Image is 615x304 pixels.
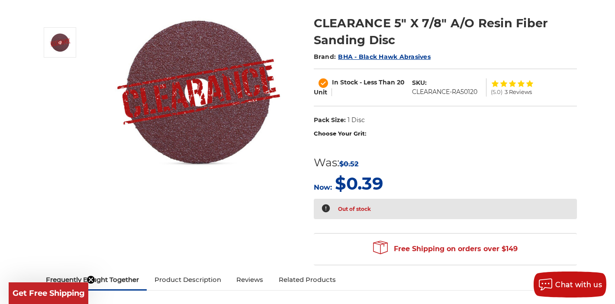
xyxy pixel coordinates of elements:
[505,89,532,95] span: 3 Reviews
[555,281,602,289] span: Chat with us
[360,78,395,86] span: - Less Than
[412,78,427,87] dt: SKU:
[38,270,147,289] a: Frequently Bought Together
[314,88,327,96] span: Unit
[335,173,383,194] span: $0.39
[314,15,577,49] h1: CLEARANCE 5" X 7/8" A/O Resin Fiber Sanding Disc
[87,275,95,284] button: Close teaser
[491,89,502,95] span: (5.0)
[534,272,606,298] button: Chat with us
[412,87,477,97] dd: CLEARANCE-RA50120
[112,6,285,178] img: CLEARANCE 5" X 7/8" A/O Resin Fiber Sanding Disc
[49,32,71,53] img: CLEARANCE 5" X 7/8" A/O Resin Fiber Sanding Disc
[314,183,332,191] span: Now:
[338,53,431,61] a: BHA - Black Hawk Abrasives
[314,155,383,171] div: Was:
[314,116,346,125] dt: Pack Size:
[373,240,518,258] span: Free Shipping on orders over $149
[397,78,405,86] span: 20
[332,78,358,86] span: In Stock
[13,288,85,298] span: Get Free Shipping
[339,160,358,168] span: $0.52
[9,282,88,304] div: Get Free ShippingClose teaser
[271,270,344,289] a: Related Products
[348,116,365,125] dd: 1 Disc
[314,53,336,61] span: Brand:
[314,129,577,138] label: Choose Your Grit:
[229,270,271,289] a: Reviews
[147,270,229,289] a: Product Description
[338,204,371,214] p: Out of stock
